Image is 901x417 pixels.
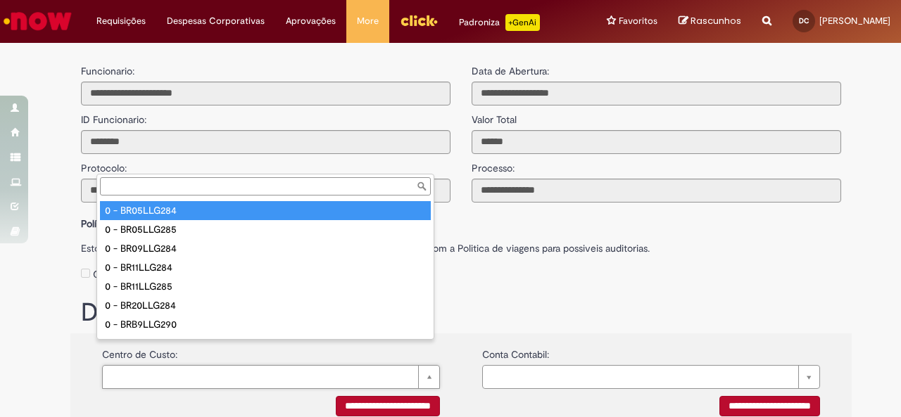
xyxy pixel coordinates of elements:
[100,220,431,239] div: 0 - BR05LLG285
[100,315,431,334] div: 0 - BRB9LLG290
[100,258,431,277] div: 0 - BR11LLG284
[100,239,431,258] div: 0 - BR09LLG284
[100,296,431,315] div: 0 - BR20LLG284
[100,277,431,296] div: 0 - BR11LLG285
[100,334,431,353] div: 0 - BRC0LLG288
[100,201,431,220] div: 0 - BR05LLG284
